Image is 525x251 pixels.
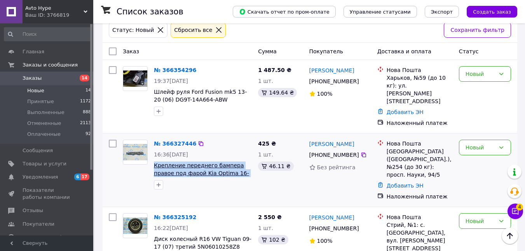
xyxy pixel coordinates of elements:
[258,140,276,147] span: 425 ₴
[85,131,91,138] span: 92
[450,26,504,34] span: Сохранить фильтр
[154,89,247,103] a: Шлейф руля Ford Fusion mk5 13-20 (06) DG9T-14A664-ABW
[80,174,89,180] span: 17
[173,26,214,34] div: Сбросить все
[123,218,147,234] img: Фото товару
[83,109,91,116] span: 888
[387,193,453,200] div: Наложенный платеж
[123,48,139,54] span: Заказ
[308,76,361,87] div: [PHONE_NUMBER]
[258,67,291,73] span: 1 487.50 ₴
[350,9,411,15] span: Управление статусами
[516,202,523,209] span: 4
[23,48,44,55] span: Главная
[387,183,424,189] a: Добавить ЭН
[23,187,72,201] span: Показатели работы компании
[502,228,518,244] button: Наверх
[123,140,148,165] a: Фото товару
[154,214,196,220] a: № 366325192
[123,213,148,238] a: Фото товару
[233,6,336,18] button: Скачать отчет по пром-оплате
[27,109,65,116] span: Выполненные
[309,214,354,221] a: [PERSON_NAME]
[459,8,517,14] a: Создать заказ
[309,67,354,74] a: [PERSON_NAME]
[111,26,155,34] div: Статус: Новый
[308,149,361,160] div: [PHONE_NUMBER]
[27,131,61,138] span: Оплаченные
[258,88,297,97] div: 149.64 ₴
[25,12,93,19] div: Ваш ID: 3766819
[23,147,53,154] span: Сообщения
[23,174,58,181] span: Уведомления
[387,147,453,179] div: [GEOGRAPHIC_DATA] ([GEOGRAPHIC_DATA].), №254 (до 30 кг): просп. Науки, 94/5
[27,120,61,127] span: Отмененные
[74,174,80,180] span: 6
[258,48,277,54] span: Сумма
[154,78,188,84] span: 19:37[DATE]
[123,70,147,87] img: Фото товару
[387,109,424,115] a: Добавить ЭН
[4,27,92,41] input: Поиск
[27,98,54,105] span: Принятые
[80,98,91,105] span: 1172
[444,22,511,38] button: Сохранить фильтр
[387,66,453,74] div: Нова Пошта
[154,225,188,231] span: 16:22[DATE]
[317,164,356,170] span: Без рейтинга
[431,9,453,15] span: Экспорт
[317,238,333,244] span: 100%
[80,75,89,81] span: 14
[425,6,459,18] button: Экспорт
[85,87,91,94] span: 14
[23,221,54,228] span: Покупатели
[466,143,495,152] div: Новый
[154,236,251,250] a: Диск колесный R16 VW Tiguan 09-17 (07) третий 5N06010258Z8
[309,48,344,54] span: Покупатель
[387,140,453,147] div: Нова Пошта
[258,78,273,84] span: 1 шт.
[23,207,43,214] span: Отзывы
[239,8,330,15] span: Скачать отчет по пром-оплате
[123,144,147,160] img: Фото товару
[387,213,453,221] div: Нова Пошта
[466,70,495,78] div: Новый
[308,223,361,234] div: [PHONE_NUMBER]
[23,160,66,167] span: Товары и услуги
[473,9,511,15] span: Создать заказ
[27,87,44,94] span: Новые
[154,67,196,73] a: № 366354296
[23,75,42,82] span: Заказы
[258,235,288,244] div: 102 ₴
[387,119,453,127] div: Наложенный платеж
[123,66,148,91] a: Фото товару
[154,140,196,147] a: № 366327446
[387,74,453,105] div: Харьков, №59 (до 10 кг): ул. [PERSON_NAME][STREET_ADDRESS]
[317,91,333,97] span: 100%
[117,7,183,16] h1: Список заказов
[154,162,249,184] a: Крепление переднего бампера правое под фарой Kia Optima 16- 86552-D5000
[466,217,495,225] div: Новый
[508,204,523,219] button: Чат с покупателем4
[344,6,417,18] button: Управление статусами
[258,151,273,158] span: 1 шт.
[309,140,354,148] a: [PERSON_NAME]
[23,234,65,241] span: Каталог ProSale
[258,225,273,231] span: 1 шт.
[459,48,479,54] span: Статус
[23,61,78,68] span: Заказы и сообщения
[258,161,293,171] div: 46.11 ₴
[377,48,431,54] span: Доставка и оплата
[25,5,84,12] span: Avto Hype
[467,6,517,18] button: Создать заказ
[258,214,282,220] span: 2 550 ₴
[80,120,91,127] span: 2113
[154,151,188,158] span: 16:36[DATE]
